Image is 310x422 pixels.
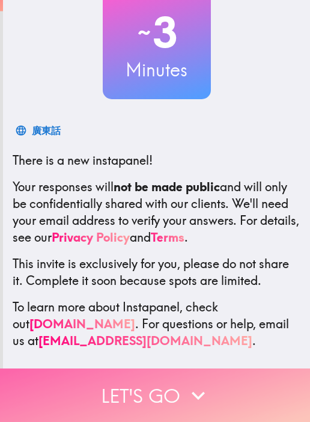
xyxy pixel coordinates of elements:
[151,230,184,245] a: Terms
[52,230,130,245] a: Privacy Policy
[13,153,153,168] span: There is a new instapanel!
[13,118,65,142] button: 廣東話
[103,8,211,57] h2: 3
[103,57,211,82] h3: Minutes
[136,14,153,50] span: ~
[38,333,252,348] a: [EMAIL_ADDRESS][DOMAIN_NAME]
[13,179,300,246] p: Your responses will and will only be confidentially shared with our clients. We'll need your emai...
[114,179,220,194] b: not be made public
[13,299,300,349] p: To learn more about Instapanel, check out . For questions or help, email us at .
[29,316,135,331] a: [DOMAIN_NAME]
[13,255,300,289] p: This invite is exclusively for you, please do not share it. Complete it soon because spots are li...
[32,122,61,139] div: 廣東話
